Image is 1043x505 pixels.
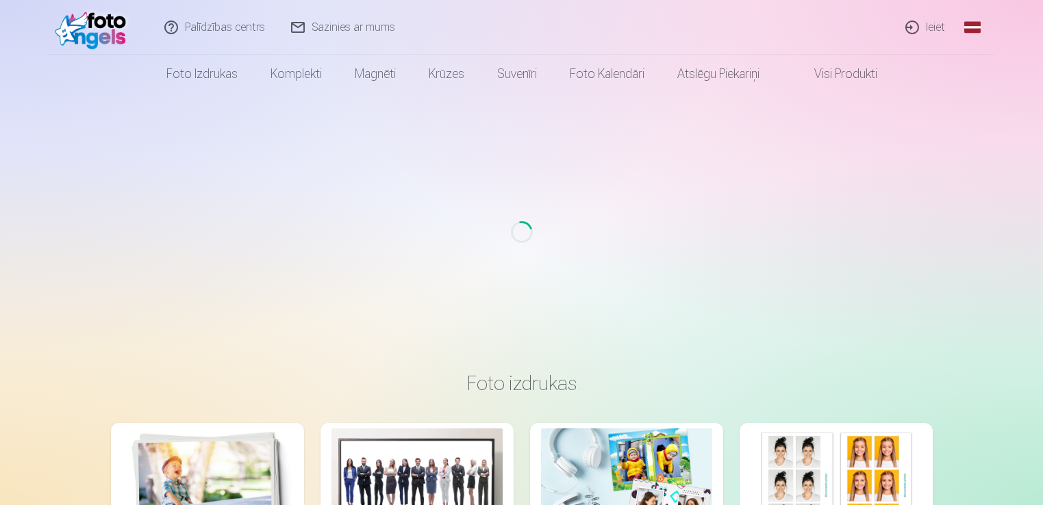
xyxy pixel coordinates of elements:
a: Visi produkti [776,55,894,93]
a: Foto kalendāri [553,55,661,93]
a: Atslēgu piekariņi [661,55,776,93]
a: Magnēti [338,55,412,93]
a: Komplekti [254,55,338,93]
a: Foto izdrukas [150,55,254,93]
h3: Foto izdrukas [122,371,922,396]
a: Suvenīri [481,55,553,93]
img: /fa1 [55,5,134,49]
a: Krūzes [412,55,481,93]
